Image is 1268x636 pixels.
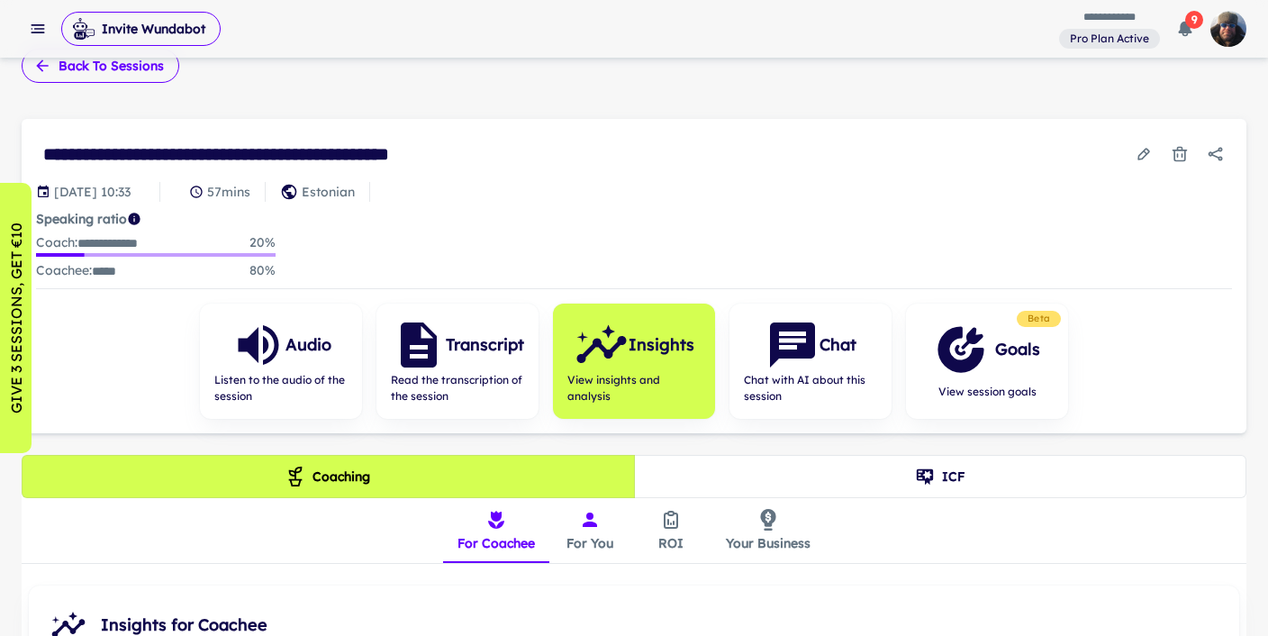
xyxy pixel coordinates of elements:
[54,182,131,202] p: Session date
[1059,29,1160,47] span: View and manage your current plan and billing details.
[214,372,348,404] span: Listen to the audio of the session
[995,337,1040,362] h6: Goals
[1128,138,1160,170] button: Edit session
[906,304,1068,419] button: GoalsView session goals
[443,498,825,563] div: insights tabs
[391,372,524,404] span: Read the transcription of the session
[1200,138,1232,170] button: Share session
[729,304,892,419] button: ChatChat with AI about this session
[22,455,635,498] button: Coaching
[249,260,276,281] p: 80 %
[1063,31,1156,47] span: Pro Plan Active
[36,260,116,281] p: Coachee :
[443,498,549,563] button: For Coachee
[820,332,856,358] h6: Chat
[61,11,221,47] span: Invite Wundabot to record a meeting
[629,332,694,358] h6: Insights
[1210,11,1246,47] img: photoURL
[376,304,539,419] button: TranscriptRead the transcription of the session
[285,332,331,358] h6: Audio
[1185,11,1203,29] span: 9
[553,304,715,419] button: InsightsView insights and analysis
[1020,312,1057,326] span: Beta
[1059,27,1160,50] a: View and manage your current plan and billing details.
[634,455,1247,498] button: ICF
[744,372,877,404] span: Chat with AI about this session
[549,498,630,563] button: For You
[200,304,362,419] button: AudioListen to the audio of the session
[1167,11,1203,47] button: 9
[36,232,138,253] p: Coach :
[249,232,276,253] p: 20 %
[1164,138,1196,170] button: Delete session
[302,182,355,202] p: Estonian
[446,332,524,358] h6: Transcript
[22,455,1246,498] div: theme selection
[22,49,179,83] button: Back to sessions
[567,372,701,404] span: View insights and analysis
[207,182,250,202] p: 57 mins
[127,212,141,226] svg: Coach/coachee ideal ratio of speaking is roughly 20:80. Mentor/mentee ideal ratio of speaking is ...
[934,384,1040,400] span: View session goals
[711,498,825,563] button: Your Business
[630,498,711,563] button: ROI
[36,211,127,227] strong: Speaking ratio
[5,223,27,413] p: GIVE 3 SESSIONS, GET €10
[61,12,221,46] button: Invite Wundabot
